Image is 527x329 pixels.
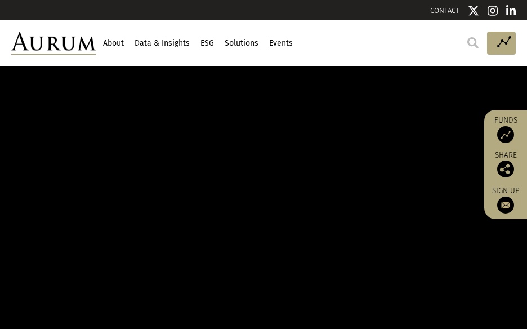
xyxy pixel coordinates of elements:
[490,152,521,177] div: Share
[101,34,125,53] a: About
[468,5,479,16] img: Twitter icon
[497,161,514,177] img: Share this post
[133,34,191,53] a: Data & Insights
[506,5,516,16] img: Linkedin icon
[223,34,260,53] a: Solutions
[199,34,215,53] a: ESG
[490,115,521,143] a: Funds
[467,37,479,48] img: search.svg
[267,34,294,53] a: Events
[497,197,514,214] img: Sign up to our newsletter
[497,126,514,143] img: Access Funds
[430,6,459,15] a: CONTACT
[490,186,521,214] a: Sign up
[488,5,498,16] img: Instagram icon
[11,32,96,55] img: Aurum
